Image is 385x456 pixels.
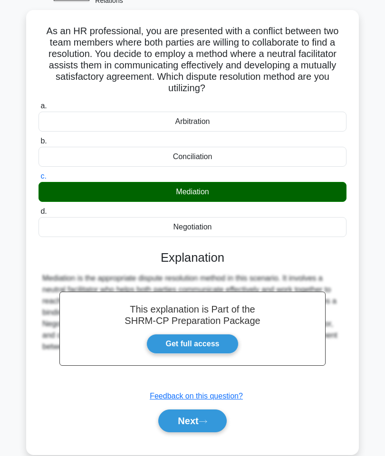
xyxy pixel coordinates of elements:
[38,147,346,167] div: Conciliation
[44,250,341,265] h3: Explanation
[38,182,346,202] div: Mediation
[40,102,47,110] span: a.
[40,137,47,145] span: b.
[38,217,346,237] div: Negotiation
[146,334,239,354] a: Get full access
[150,392,243,400] a: Feedback on this question?
[40,207,47,215] span: d.
[158,409,226,432] button: Next
[42,273,343,352] div: Mediation is the appropriate dispute resolution method in this scenario. It involves a neutral fa...
[38,25,347,95] h5: As an HR professional, you are presented with a conflict between two team members where both part...
[38,112,346,132] div: Arbitration
[40,172,46,180] span: c.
